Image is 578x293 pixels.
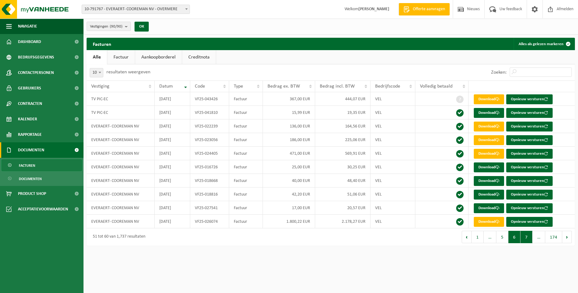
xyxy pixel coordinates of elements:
a: Download [474,94,504,104]
td: 42,20 EUR [263,187,315,201]
a: Creditnota [182,50,216,64]
td: VEL [370,92,415,106]
td: EVERAERT- COOREMAN NV [87,160,155,174]
td: Factuur [229,201,263,215]
td: VF25-027541 [190,201,229,215]
label: resultaten weergeven [106,70,150,75]
td: [DATE] [155,160,190,174]
span: Vestigingen [90,22,122,31]
span: 10 [90,68,103,77]
button: Opnieuw versturen [506,94,553,104]
button: Opnieuw versturen [506,176,553,186]
a: Download [474,122,504,131]
a: Download [474,135,504,145]
button: OK [135,22,149,32]
td: 25,00 EUR [263,160,315,174]
td: EVERAERT- COOREMAN NV [87,201,155,215]
label: Zoeken: [491,70,507,75]
span: Datum [159,84,173,89]
button: Opnieuw versturen [506,162,553,172]
strong: [PERSON_NAME] [358,7,389,11]
button: Alles als gelezen markeren [514,38,574,50]
td: VEL [370,201,415,215]
td: [DATE] [155,201,190,215]
span: Rapportage [18,127,42,142]
td: 19,35 EUR [315,106,370,119]
button: Next [562,231,572,243]
td: EVERAERT- COOREMAN NV [87,215,155,228]
td: VEL [370,106,415,119]
span: Navigatie [18,19,37,34]
td: EVERAERT- COOREMAN NV [87,147,155,160]
span: Product Shop [18,186,46,201]
td: 48,40 EUR [315,174,370,187]
td: 471,00 EUR [263,147,315,160]
span: Offerte aanvragen [411,6,447,12]
td: Factuur [229,147,263,160]
td: Factuur [229,215,263,228]
td: EVERAERT- COOREMAN NV [87,174,155,187]
button: 7 [520,231,533,243]
span: Type [234,84,243,89]
span: … [484,231,496,243]
button: 174 [545,231,562,243]
td: 136,00 EUR [263,119,315,133]
td: VF25-023056 [190,133,229,147]
td: 17,00 EUR [263,201,315,215]
td: [DATE] [155,119,190,133]
td: 20,57 EUR [315,201,370,215]
td: EVERAERT- COOREMAN NV [87,133,155,147]
td: VF25-043426 [190,92,229,106]
td: [DATE] [155,187,190,201]
td: Factuur [229,106,263,119]
span: 10-791767 - EVERAERT- COOREMAN NV - OVERMERE [82,5,190,14]
h2: Facturen [87,38,118,50]
a: Offerte aanvragen [399,3,450,15]
td: VF25-026074 [190,215,229,228]
span: Contracten [18,96,42,111]
td: Factuur [229,92,263,106]
td: [DATE] [155,106,190,119]
span: Volledig betaald [420,84,452,89]
td: 51,06 EUR [315,187,370,201]
td: [DATE] [155,215,190,228]
button: 6 [508,231,520,243]
span: Code [195,84,205,89]
td: VEL [370,133,415,147]
td: 1.800,22 EUR [263,215,315,228]
td: VEL [370,160,415,174]
a: Factuur [107,50,135,64]
td: VEL [370,215,415,228]
td: 569,91 EUR [315,147,370,160]
a: Alle [87,50,107,64]
count: (90/90) [110,24,122,28]
button: Opnieuw versturen [506,217,553,227]
button: Vestigingen(90/90) [87,22,131,31]
td: 444,07 EUR [315,92,370,106]
a: Download [474,149,504,159]
td: VF25-022239 [190,119,229,133]
div: 51 tot 60 van 1,737 resultaten [90,231,145,243]
span: Kalender [18,111,37,127]
td: [DATE] [155,174,190,187]
button: Opnieuw versturen [506,149,553,159]
td: TV PIC-EC [87,106,155,119]
td: Factuur [229,187,263,201]
td: 367,00 EUR [263,92,315,106]
button: 1 [472,231,484,243]
span: Contactpersonen [18,65,54,80]
span: Bedrijfsgegevens [18,50,54,65]
span: Documenten [19,173,42,185]
td: [DATE] [155,133,190,147]
td: 30,25 EUR [315,160,370,174]
span: Dashboard [18,34,41,50]
td: 40,00 EUR [263,174,315,187]
td: VEL [370,119,415,133]
td: VF25-018816 [190,187,229,201]
td: Factuur [229,133,263,147]
td: 186,00 EUR [263,133,315,147]
span: Gebruikers [18,80,41,96]
td: VEL [370,174,415,187]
